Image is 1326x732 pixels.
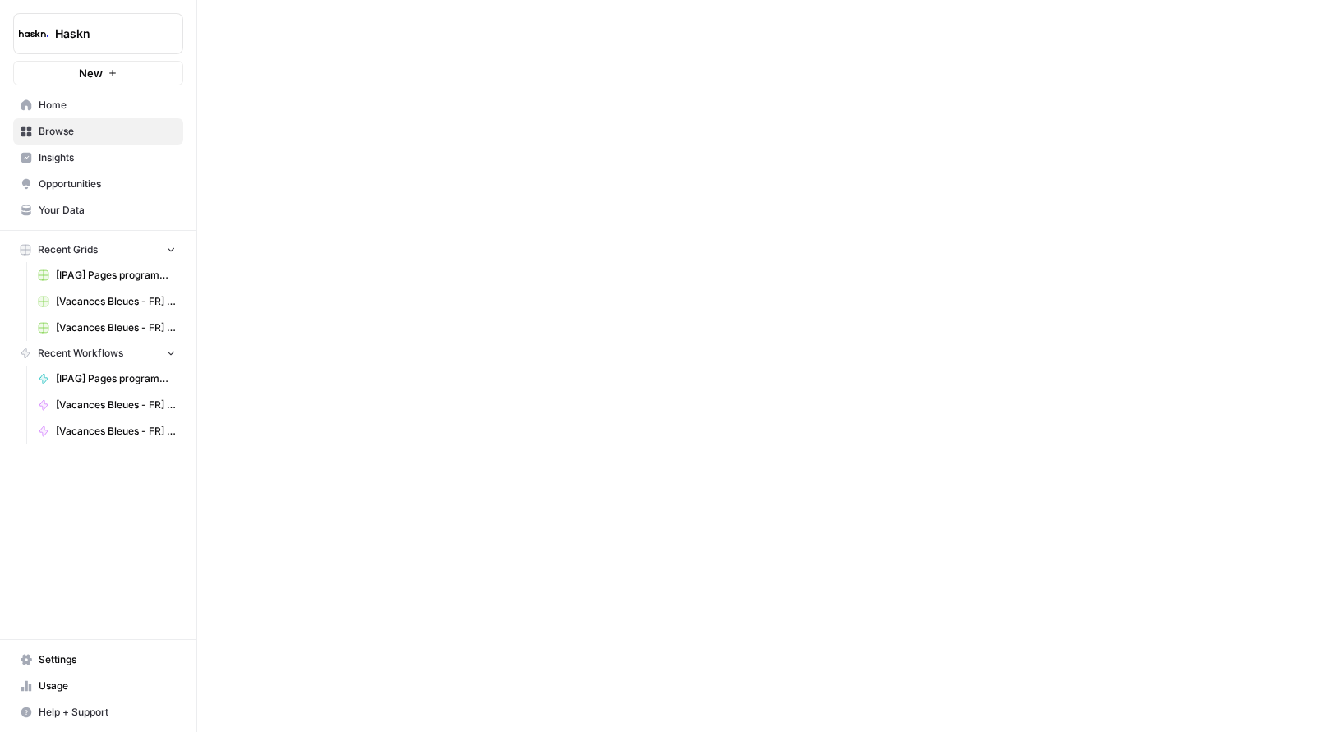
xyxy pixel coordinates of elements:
[56,268,176,283] span: [IPAG] Pages programmes Grid
[39,705,176,720] span: Help + Support
[39,177,176,191] span: Opportunities
[13,647,183,673] a: Settings
[38,346,123,361] span: Recent Workflows
[13,118,183,145] a: Browse
[55,25,154,42] span: Haskn
[30,288,183,315] a: [Vacances Bleues - FR] Pages refonte sites hôtels - [GEOGRAPHIC_DATA] Grid
[39,98,176,113] span: Home
[13,171,183,197] a: Opportunities
[13,699,183,725] button: Help + Support
[30,315,183,341] a: [Vacances Bleues - FR] Pages refonte sites hôtels - [GEOGRAPHIC_DATA] Grid
[30,262,183,288] a: [IPAG] Pages programmes Grid
[56,320,176,335] span: [Vacances Bleues - FR] Pages refonte sites hôtels - [GEOGRAPHIC_DATA] Grid
[56,371,176,386] span: [IPAG] Pages programmes
[56,398,176,412] span: [Vacances Bleues - FR] Pages refonte sites hôtels - [GEOGRAPHIC_DATA]
[13,61,183,85] button: New
[13,341,183,366] button: Recent Workflows
[13,145,183,171] a: Insights
[13,92,183,118] a: Home
[30,366,183,392] a: [IPAG] Pages programmes
[56,294,176,309] span: [Vacances Bleues - FR] Pages refonte sites hôtels - [GEOGRAPHIC_DATA] Grid
[79,65,103,81] span: New
[39,203,176,218] span: Your Data
[39,150,176,165] span: Insights
[30,418,183,444] a: [Vacances Bleues - FR] Pages refonte sites hôtels - [GEOGRAPHIC_DATA]
[13,197,183,223] a: Your Data
[39,652,176,667] span: Settings
[56,424,176,439] span: [Vacances Bleues - FR] Pages refonte sites hôtels - [GEOGRAPHIC_DATA]
[30,392,183,418] a: [Vacances Bleues - FR] Pages refonte sites hôtels - [GEOGRAPHIC_DATA]
[19,19,48,48] img: Haskn Logo
[39,124,176,139] span: Browse
[13,13,183,54] button: Workspace: Haskn
[39,679,176,693] span: Usage
[38,242,98,257] span: Recent Grids
[13,237,183,262] button: Recent Grids
[13,673,183,699] a: Usage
